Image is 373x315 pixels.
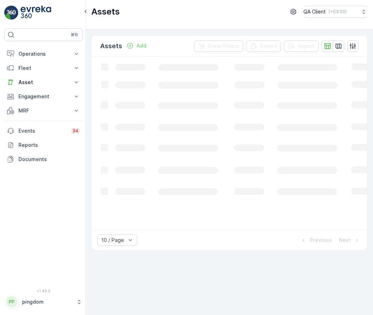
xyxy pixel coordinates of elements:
[100,41,122,51] p: Assets
[4,294,83,309] button: PPpingdom
[260,43,277,50] p: Export
[4,89,83,104] button: Engagement
[298,43,314,50] p: Import
[72,128,79,134] p: 34
[338,236,361,244] button: Next
[4,61,83,75] button: Fleet
[299,236,333,244] button: Previous
[18,50,69,57] p: Operations
[194,40,243,52] button: Clear Filters
[4,289,83,293] span: v 1.49.3
[4,138,83,152] a: Reports
[4,124,83,138] a: Events34
[18,127,67,134] p: Events
[303,8,326,15] p: QA Client
[18,107,69,114] p: MRF
[4,75,83,89] button: Asset
[21,6,51,20] img: logo_light-DOdMpM7g.png
[329,9,347,15] p: ( +03:00 )
[208,43,239,50] p: Clear Filters
[18,65,69,72] p: Fleet
[246,40,281,52] button: Export
[18,142,80,149] p: Reports
[4,47,83,61] button: Operations
[4,104,83,118] button: MRF
[4,6,18,20] img: logo
[6,296,17,308] div: PP
[22,298,73,305] p: pingdom
[303,6,367,18] button: QA Client(+03:00)
[18,79,69,86] p: Asset
[91,6,120,17] p: Assets
[124,42,149,50] button: Add
[339,237,351,244] p: Next
[18,93,69,100] p: Engagement
[136,42,146,49] p: Add
[310,237,332,244] p: Previous
[18,156,80,163] p: Documents
[284,40,319,52] button: Import
[4,152,83,166] a: Documents
[71,32,78,38] p: ⌘B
